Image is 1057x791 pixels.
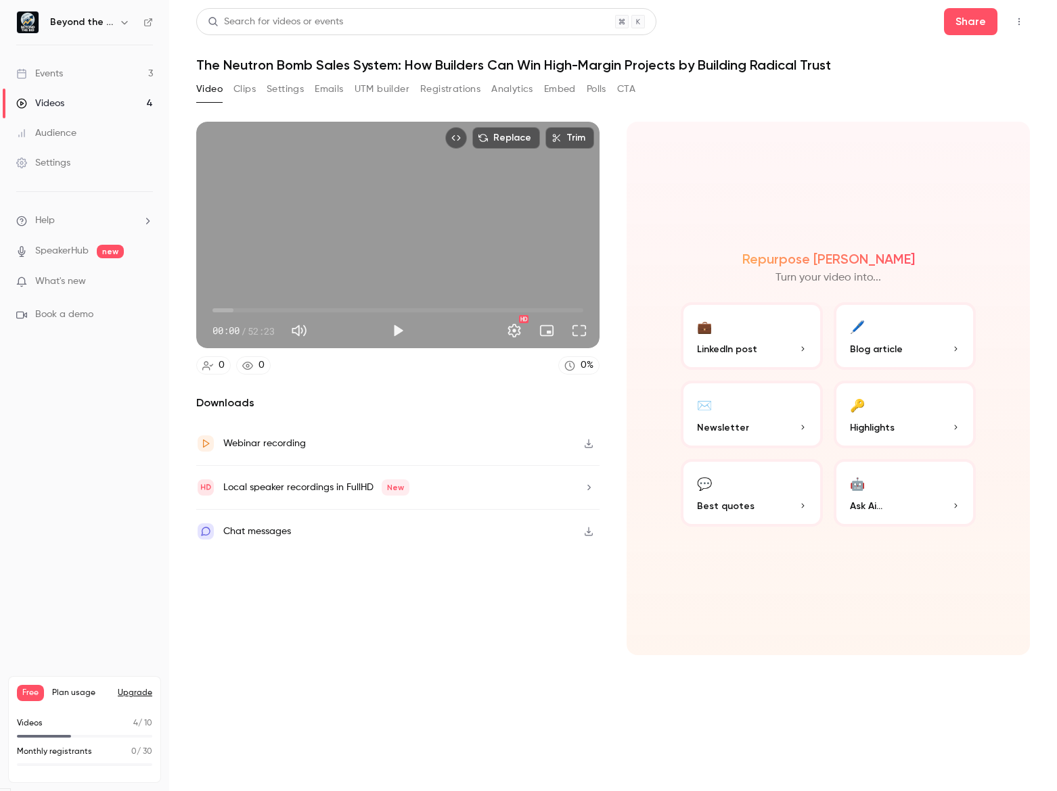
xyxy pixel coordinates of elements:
div: 💼 [697,316,712,337]
button: Upgrade [118,688,152,698]
span: Help [35,214,55,228]
button: 🖊️Blog article [834,302,976,370]
button: Share [944,8,997,35]
span: Ask Ai... [850,499,882,513]
div: 💬 [697,473,712,494]
button: Turn on miniplayer [533,317,560,344]
span: Book a demo [35,308,93,322]
a: 0 [236,356,271,375]
button: Play [384,317,411,344]
button: Video [196,78,223,100]
span: New [382,479,409,496]
button: Embed video [445,127,467,149]
span: Best quotes [697,499,755,513]
button: Registrations [420,78,480,100]
div: 0 % [581,358,593,373]
div: 🖊️ [850,316,865,337]
img: Beyond the Bid [17,11,39,33]
div: Settings [16,156,70,170]
button: Emails [315,78,343,100]
a: SpeakerHub [35,244,89,258]
a: 0 [196,356,231,375]
button: CTA [617,78,635,100]
a: 0% [558,356,600,375]
button: Replace [472,127,540,149]
button: Settings [267,78,304,100]
button: 💬Best quotes [681,459,823,527]
div: Webinar recording [223,435,306,452]
span: 0 [131,748,137,756]
button: ✉️Newsletter [681,381,823,448]
button: Settings [501,317,528,344]
span: What's new [35,274,86,289]
h2: Repurpose [PERSON_NAME] [742,251,915,267]
div: HD [519,315,528,323]
p: / 30 [131,746,152,758]
span: Blog article [850,342,903,356]
span: 4 [133,719,138,727]
button: Trim [545,127,594,149]
span: 00:00 [212,324,240,338]
span: Newsletter [697,421,749,435]
div: Audience [16,126,76,140]
p: Videos [17,717,43,729]
span: Plan usage [52,688,110,698]
button: Polls [587,78,606,100]
div: 0 [258,358,265,373]
p: Monthly registrants [17,746,92,758]
div: 🤖 [850,473,865,494]
div: Local speaker recordings in FullHD [223,479,409,496]
span: Free [17,685,44,701]
div: Events [16,67,63,80]
button: Analytics [491,78,533,100]
div: ✉️ [697,394,712,415]
button: Embed [544,78,576,100]
button: UTM builder [355,78,409,100]
h2: Downloads [196,395,600,411]
button: Clips [233,78,256,100]
button: Mute [286,317,313,344]
div: 🔑 [850,394,865,415]
button: 🤖Ask Ai... [834,459,976,527]
button: 🔑Highlights [834,381,976,448]
div: Chat messages [223,523,291,540]
span: 52:23 [248,324,275,338]
h6: Beyond the Bid [50,16,114,29]
span: LinkedIn post [697,342,757,356]
li: help-dropdown-opener [16,214,153,228]
span: / [241,324,246,338]
h1: The Neutron Bomb Sales System: How Builders Can Win High-Margin Projects by Building Radical Trust [196,57,1030,73]
div: 0 [219,358,225,373]
p: / 10 [133,717,152,729]
span: Highlights [850,421,895,435]
span: new [97,245,124,258]
button: 💼LinkedIn post [681,302,823,370]
div: 00:00 [212,324,275,338]
p: Turn your video into... [775,270,881,286]
button: Full screen [566,317,593,344]
div: Search for videos or events [208,15,343,29]
div: Videos [16,97,64,110]
button: Top Bar Actions [1008,11,1030,32]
